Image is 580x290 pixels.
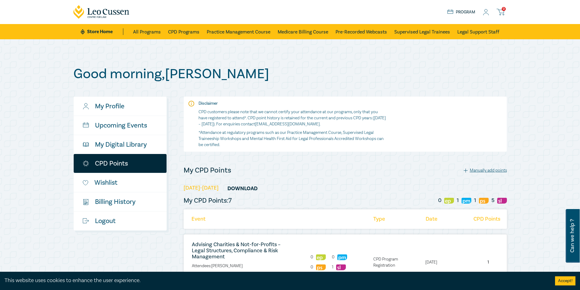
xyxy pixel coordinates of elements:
li: [DATE] [422,259,453,265]
img: Practice Management & Business Skills [462,198,471,204]
tspan: $ [84,200,85,203]
img: Practice Management & Business Skills [337,254,347,260]
p: Attendees: [PERSON_NAME] [192,263,286,269]
span: 0 [438,197,441,204]
p: *Attendance at regulatory programs such as our Practice Management Course, Supervised Legal Train... [199,130,386,148]
span: 1 [474,197,476,204]
h5: My CPD Points: 7 [184,197,232,204]
a: Logout [74,211,167,230]
a: Legal Support Staff [457,24,499,39]
img: Ethics & Professional Responsibility [444,198,454,204]
a: My Digital Library [74,135,167,154]
h4: My CPD Points [184,166,231,175]
span: 0 [311,264,313,270]
strong: Disclaimer [199,101,218,106]
img: Substantive Law [497,198,507,204]
span: Can we help ? [569,213,575,259]
div: This website uses cookies to enhance the user experience. [5,277,546,285]
span: 5 [491,197,494,204]
img: Substantive Law [336,264,346,270]
a: All Programs [133,24,161,39]
li: Date [423,209,453,229]
a: My Profile [74,97,167,116]
img: Professional Skills [479,198,489,204]
img: Professional Skills [316,264,326,270]
a: Supervised Legal Trainees [394,24,450,39]
a: Practice Management Course [207,24,270,39]
span: 0 [332,254,335,260]
button: Accept cookies [555,276,575,285]
a: $Billing History [74,192,167,211]
a: [EMAIL_ADDRESS][DOMAIN_NAME] [255,121,320,127]
a: Upcoming Events [74,116,167,135]
a: Download [220,183,265,194]
a: Program [447,9,476,16]
h1: Good morning , [PERSON_NAME] [73,66,507,82]
img: Ethics & Professional Responsibility [316,254,326,260]
span: 0 [502,7,506,11]
li: CPD Program Registration [370,256,405,268]
a: Medicare Billing Course [278,24,328,39]
a: Store Home [81,28,123,35]
a: Pre-Recorded Webcasts [336,24,387,39]
div: Manually add points [464,168,507,173]
li: Type [370,209,405,229]
span: 1 [457,197,459,204]
li: 1 [470,259,507,265]
a: CPD Programs [168,24,199,39]
a: Advising Charities & Not-for-Profits – Legal Structures, Compliance & Risk Management [192,241,280,260]
p: CPD customers please note that we cannot certify your attendance at our programs, only that you h... [199,109,386,127]
li: Event [184,209,293,229]
span: 0 [311,254,313,260]
li: CPD Points [470,209,507,229]
span: 1 [332,264,333,270]
a: CPD Points [74,154,167,173]
a: Wishlist [74,173,167,192]
h5: [DATE]-[DATE] [184,183,507,194]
